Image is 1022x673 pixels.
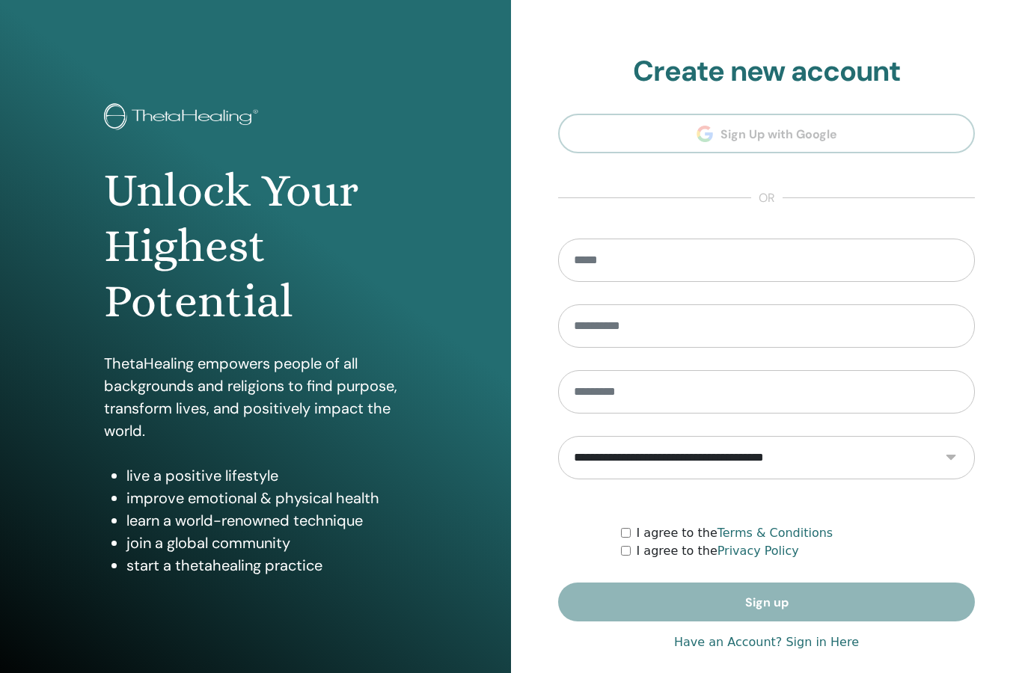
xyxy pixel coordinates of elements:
p: ThetaHealing empowers people of all backgrounds and religions to find purpose, transform lives, a... [104,352,407,442]
h2: Create new account [558,55,975,89]
h1: Unlock Your Highest Potential [104,163,407,330]
li: improve emotional & physical health [126,487,407,509]
li: join a global community [126,532,407,554]
a: Privacy Policy [717,544,799,558]
label: I agree to the [637,524,833,542]
li: live a positive lifestyle [126,464,407,487]
a: Have an Account? Sign in Here [674,633,859,651]
span: or [751,189,783,207]
a: Terms & Conditions [717,526,833,540]
li: learn a world-renowned technique [126,509,407,532]
label: I agree to the [637,542,799,560]
li: start a thetahealing practice [126,554,407,577]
